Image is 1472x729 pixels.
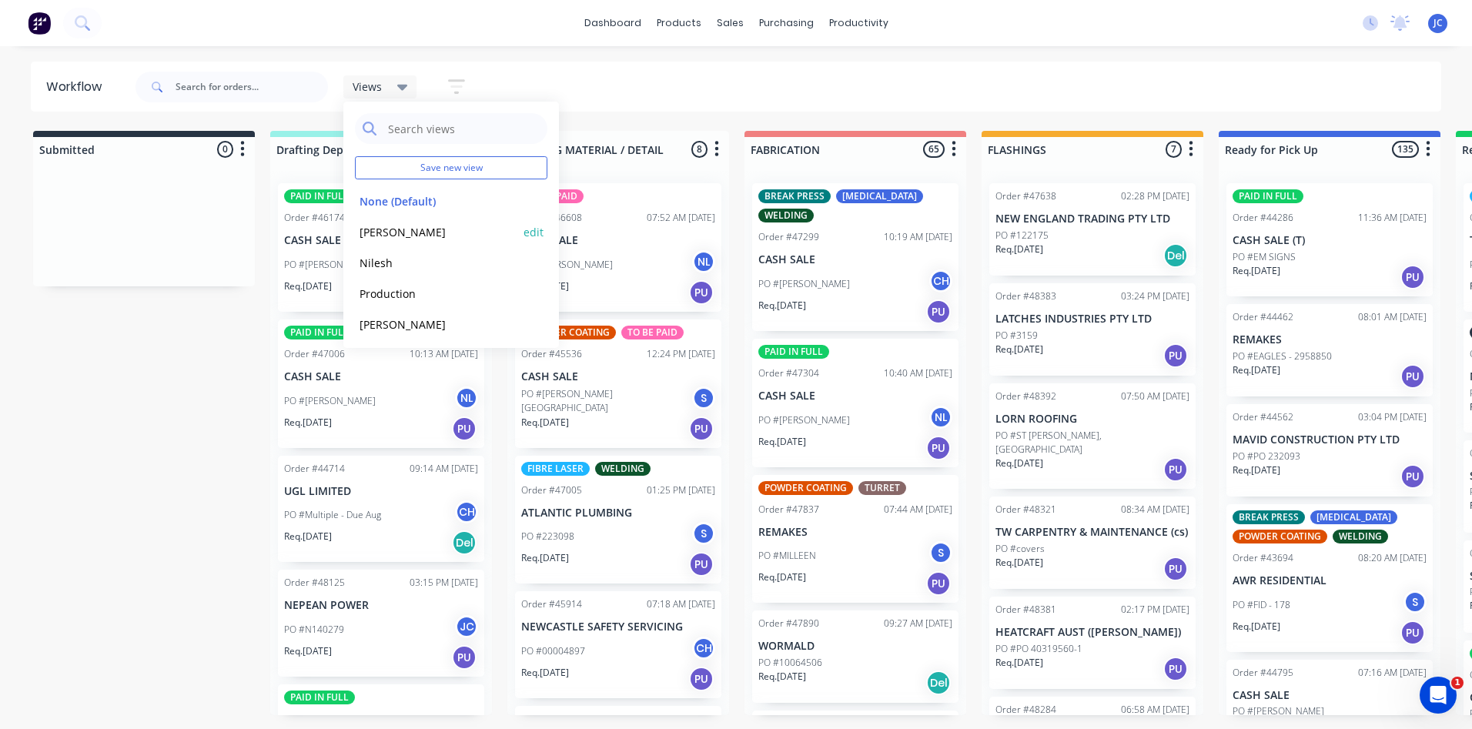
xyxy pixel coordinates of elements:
[926,670,951,695] div: Del
[1400,265,1425,289] div: PU
[689,416,714,441] div: PU
[995,289,1056,303] div: Order #48383
[758,526,952,539] p: REMAKES
[1233,530,1327,543] div: POWDER COATING
[595,462,651,476] div: WELDING
[1233,463,1280,477] p: Req. [DATE]
[692,522,715,545] div: S
[1233,211,1293,225] div: Order #44286
[355,156,547,179] button: Save new view
[1163,657,1188,681] div: PU
[995,229,1049,242] p: PO #122175
[1226,404,1433,497] div: Order #4456203:04 PM [DATE]MAVID CONSTRUCTION PTY LTDPO #PO 232093Req.[DATE]PU
[926,299,951,324] div: PU
[284,712,345,726] div: Order #48190
[758,503,819,517] div: Order #47837
[1226,304,1433,396] div: Order #4446208:01 AM [DATE]REMAKESPO #EAGLES - 2958850Req.[DATE]PU
[521,551,569,565] p: Req. [DATE]
[995,703,1056,717] div: Order #48284
[521,387,692,415] p: PO #[PERSON_NAME][GEOGRAPHIC_DATA]
[758,656,822,670] p: PO #10064506
[1233,510,1305,524] div: BREAK PRESS
[751,12,821,35] div: purchasing
[758,670,806,684] p: Req. [DATE]
[758,209,814,222] div: WELDING
[926,436,951,460] div: PU
[758,640,952,653] p: WORMALD
[284,485,478,498] p: UGL LIMITED
[1233,310,1293,324] div: Order #44462
[929,406,952,429] div: NL
[995,189,1056,203] div: Order #47638
[1121,703,1189,717] div: 06:58 AM [DATE]
[28,12,51,35] img: Factory
[521,462,590,476] div: FIBRE LASER
[1121,390,1189,403] div: 07:50 AM [DATE]
[884,366,952,380] div: 10:40 AM [DATE]
[995,526,1189,539] p: TW CARPENTRY & MAINTENANCE (cs)
[995,390,1056,403] div: Order #48392
[452,645,477,670] div: PU
[284,599,478,612] p: NEPEAN POWER
[386,113,540,144] input: Search views
[647,483,715,497] div: 01:25 PM [DATE]
[278,183,484,312] div: PAID IN FULLOrder #4617407:37 AM [DATE]CASH SALEPO #[PERSON_NAME]NLReq.[DATE]PU
[284,576,345,590] div: Order #48125
[621,326,684,339] div: TO BE PAID
[989,383,1196,489] div: Order #4839207:50 AM [DATE]LORN ROOFINGPO #ST [PERSON_NAME], [GEOGRAPHIC_DATA]Req.[DATE]PU
[521,712,582,726] div: Order #48375
[1233,333,1427,346] p: REMAKES
[452,530,477,555] div: Del
[995,503,1056,517] div: Order #48321
[758,230,819,244] div: Order #47299
[1420,677,1457,714] iframe: Intercom live chat
[1434,16,1443,30] span: JC
[515,456,721,584] div: FIBRE LASERWELDINGOrder #4700501:25 PM [DATE]ATLANTIC PLUMBINGPO #223098SReq.[DATE]PU
[410,712,478,726] div: 12:14 PM [DATE]
[647,597,715,611] div: 07:18 AM [DATE]
[1233,551,1293,565] div: Order #43694
[884,230,952,244] div: 10:19 AM [DATE]
[758,299,806,313] p: Req. [DATE]
[355,192,519,210] button: None (Default)
[515,319,721,448] div: POWDER COATINGTO BE PAIDOrder #4553612:24 PM [DATE]CASH SALEPO #[PERSON_NAME][GEOGRAPHIC_DATA]SRe...
[692,637,715,660] div: CH
[353,79,382,95] span: Views
[1233,349,1332,363] p: PO #EAGLES - 2958850
[995,626,1189,639] p: HEATCRAFT AUST ([PERSON_NAME])
[1233,250,1296,264] p: PO #EM SIGNS
[758,570,806,584] p: Req. [DATE]
[1163,457,1188,482] div: PU
[515,591,721,698] div: Order #4591407:18 AM [DATE]NEWCASTLE SAFETY SERVICINGPO #00004897CHReq.[DATE]PU
[752,610,958,703] div: Order #4789009:27 AM [DATE]WORMALDPO #10064506Req.[DATE]Del
[455,386,478,410] div: NL
[355,285,519,303] button: Production
[1233,666,1293,680] div: Order #44795
[752,475,958,604] div: POWDER COATINGTURRETOrder #4783707:44 AM [DATE]REMAKESPO #MILLEENSReq.[DATE]PU
[1358,410,1427,424] div: 03:04 PM [DATE]
[521,644,585,658] p: PO #00004897
[524,224,544,240] button: edit
[709,12,751,35] div: sales
[1233,433,1427,446] p: MAVID CONSTRUCTION PTY LTD
[836,189,923,203] div: [MEDICAL_DATA]
[752,339,958,467] div: PAID IN FULLOrder #4730410:40 AM [DATE]CASH SALEPO #[PERSON_NAME]NLReq.[DATE]PU
[1358,551,1427,565] div: 08:20 AM [DATE]
[355,223,519,241] button: [PERSON_NAME]
[1121,503,1189,517] div: 08:34 AM [DATE]
[1233,410,1293,424] div: Order #44562
[455,500,478,523] div: CH
[758,390,952,403] p: CASH SALE
[284,530,332,543] p: Req. [DATE]
[521,326,616,339] div: POWDER COATING
[884,617,952,630] div: 09:27 AM [DATE]
[647,211,715,225] div: 07:52 AM [DATE]
[1333,530,1388,543] div: WELDING
[521,620,715,634] p: NEWCASTLE SAFETY SERVICING
[278,319,484,448] div: PAID IN FULLOrder #4700610:13 AM [DATE]CASH SALEPO #[PERSON_NAME]NLReq.[DATE]PU
[1233,598,1290,612] p: PO #FID - 178
[989,597,1196,689] div: Order #4838102:17 PM [DATE]HEATCRAFT AUST ([PERSON_NAME])PO #PO 40319560-1Req.[DATE]PU
[1163,343,1188,368] div: PU
[521,666,569,680] p: Req. [DATE]
[858,481,906,495] div: TURRET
